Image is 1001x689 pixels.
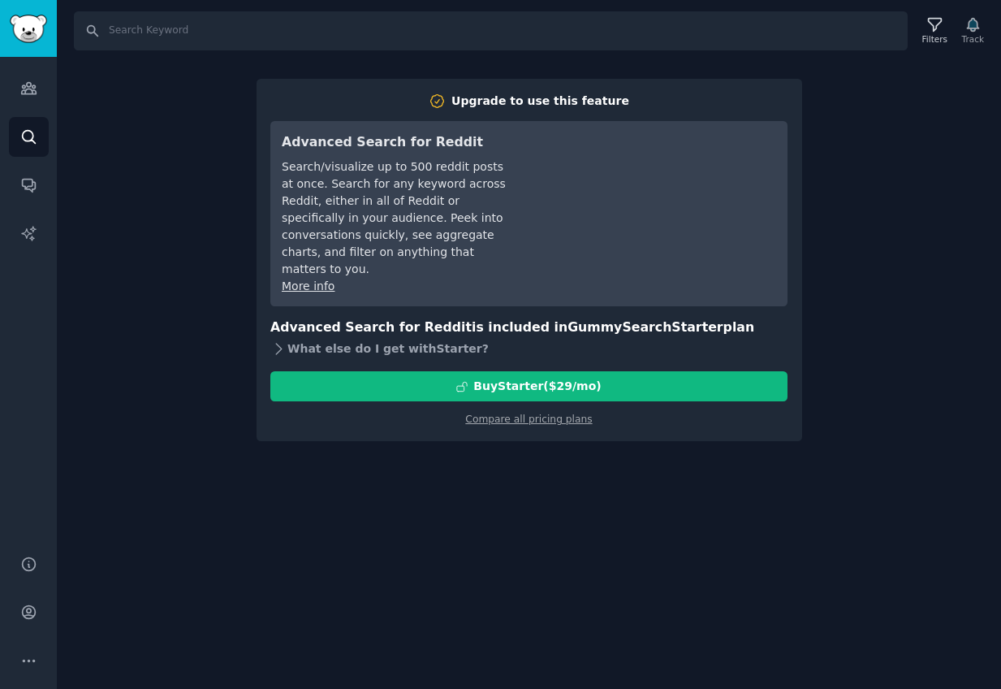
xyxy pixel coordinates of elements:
[270,337,787,360] div: What else do I get with Starter ?
[473,378,601,395] div: Buy Starter ($ 29 /mo )
[567,319,723,335] span: GummySearch Starter
[282,279,334,292] a: More info
[465,414,592,425] a: Compare all pricing plans
[74,11,908,50] input: Search Keyword
[270,318,787,338] h3: Advanced Search for Reddit is included in plan
[10,15,47,43] img: GummySearch logo
[533,132,776,254] iframe: YouTube video player
[270,371,787,401] button: BuyStarter($29/mo)
[282,132,510,153] h3: Advanced Search for Reddit
[282,158,510,278] div: Search/visualize up to 500 reddit posts at once. Search for any keyword across Reddit, either in ...
[922,33,947,45] div: Filters
[451,93,629,110] div: Upgrade to use this feature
